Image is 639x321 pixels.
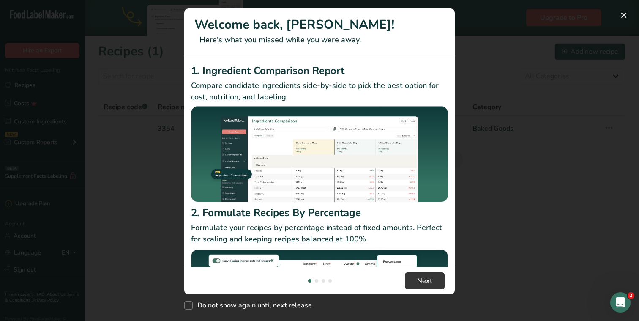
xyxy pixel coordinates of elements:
[194,34,445,46] p: Here's what you missed while you were away.
[193,301,312,310] span: Do not show again until next release
[191,222,448,245] p: Formulate your recipes by percentage instead of fixed amounts. Perfect for scaling and keeping re...
[191,63,448,78] h2: 1. Ingredient Comparison Report
[191,205,448,220] h2: 2. Formulate Recipes By Percentage
[405,272,445,289] button: Next
[191,106,448,202] img: Ingredient Comparison Report
[417,276,432,286] span: Next
[191,80,448,103] p: Compare candidate ingredients side-by-side to pick the best option for cost, nutrition, and labeling
[628,292,634,299] span: 2
[610,292,631,313] iframe: Intercom live chat
[194,15,445,34] h1: Welcome back, [PERSON_NAME]!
